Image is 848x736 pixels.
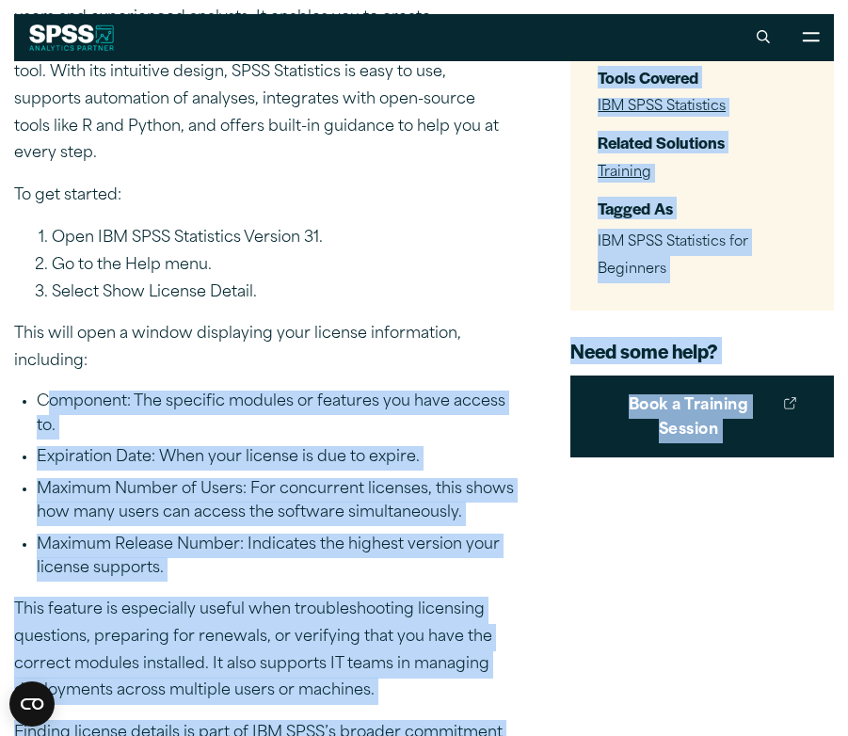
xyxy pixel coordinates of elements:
li: Expiration Date: When your license is due to expire. [37,446,514,471]
h3: Related Solutions [598,132,807,153]
li: Open IBM SPSS Statistics Version 31. [52,225,514,252]
li: Maximum Number of Users: For concurrent licenses, this shows how many users can access the softwa... [37,478,514,526]
a: IBM SPSS Statistics [598,100,726,114]
a: Training [598,166,651,180]
p: This feature is especially useful when troubleshooting licensing questions, preparing for renewal... [14,597,514,705]
h3: Tagged As [598,198,807,219]
span: IBM SPSS Statistics for Beginners [598,235,748,277]
p: This will open a window displaying your license information, including: [14,321,514,376]
li: Component: The specific modules or features you have access to. [37,391,514,439]
li: Select Show License Detail. [52,280,514,307]
h3: Tools Covered [598,67,807,88]
img: SPSS White Logo [29,24,115,51]
p: To get started: [14,183,514,210]
a: Book a Training Session [570,376,834,457]
li: Maximum Release Number: Indicates the highest version your license supports. [37,534,514,582]
button: Open CMP widget [9,681,55,727]
h4: Need some help? [570,338,834,363]
li: Go to the Help menu. [52,252,514,280]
